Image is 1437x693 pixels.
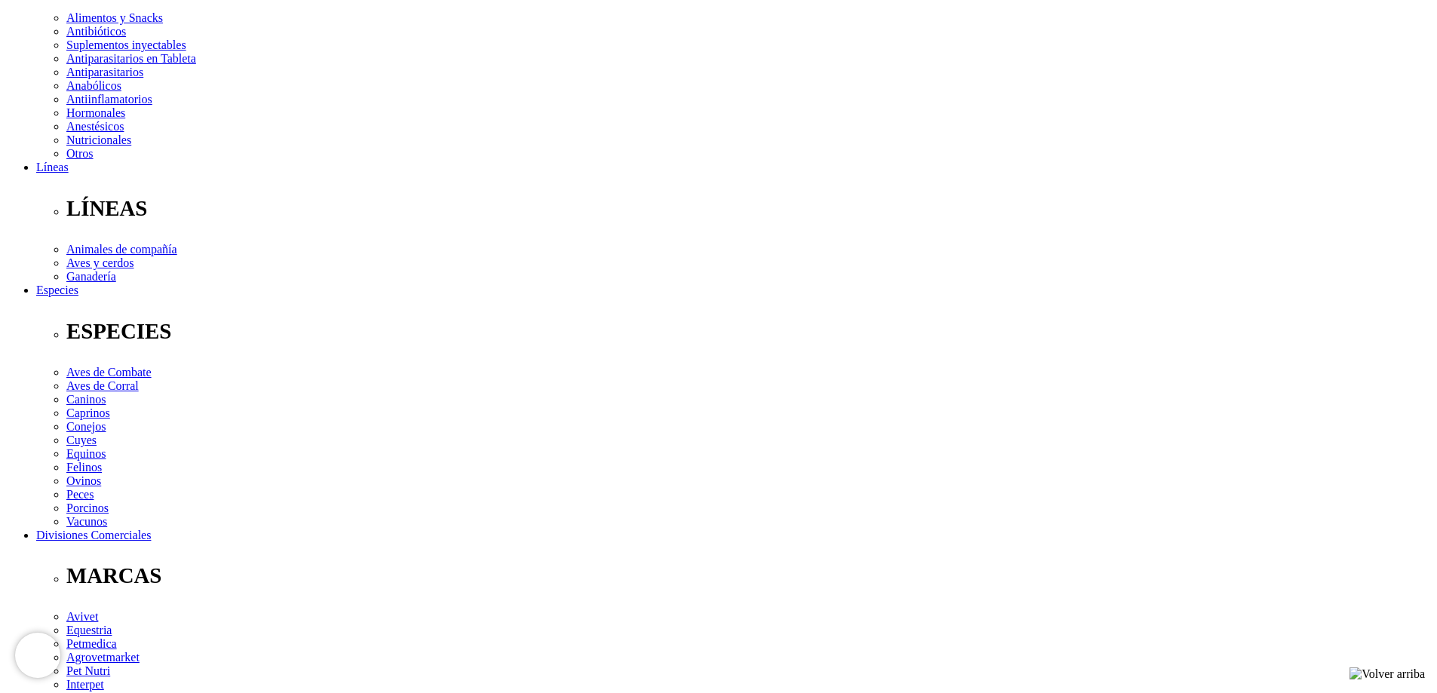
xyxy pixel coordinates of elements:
[66,106,125,119] a: Hormonales
[66,120,124,133] a: Anestésicos
[66,11,163,24] a: Alimentos y Snacks
[66,420,106,433] a: Conejos
[66,243,177,256] a: Animales de compañía
[66,447,106,460] a: Equinos
[66,93,152,106] a: Antiinflamatorios
[66,610,98,623] a: Avivet
[66,664,110,677] a: Pet Nutri
[66,38,186,51] a: Suplementos inyectables
[66,637,117,650] a: Petmedica
[66,66,143,78] a: Antiparasitarios
[36,284,78,296] a: Especies
[66,270,116,283] a: Ganadería
[66,393,106,406] a: Caninos
[66,147,94,160] a: Otros
[66,133,131,146] a: Nutricionales
[66,406,110,419] a: Caprinos
[15,633,60,678] iframe: Brevo live chat
[66,319,1431,344] p: ESPECIES
[1349,667,1425,681] img: Volver arriba
[66,624,112,636] a: Equestria
[66,651,140,664] a: Agrovetmarket
[66,488,94,501] a: Peces
[66,25,126,38] a: Antibióticos
[66,515,107,528] a: Vacunos
[66,461,102,474] a: Felinos
[66,256,134,269] a: Aves y cerdos
[66,434,97,446] a: Cuyes
[66,379,139,392] a: Aves de Corral
[66,79,121,92] a: Anabólicos
[66,196,1431,221] p: LÍNEAS
[66,52,196,65] a: Antiparasitarios en Tableta
[66,474,101,487] a: Ovinos
[66,563,1431,588] p: MARCAS
[36,161,69,173] a: Líneas
[36,529,151,541] a: Divisiones Comerciales
[66,501,109,514] a: Porcinos
[66,366,152,379] a: Aves de Combate
[66,678,104,691] a: Interpet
